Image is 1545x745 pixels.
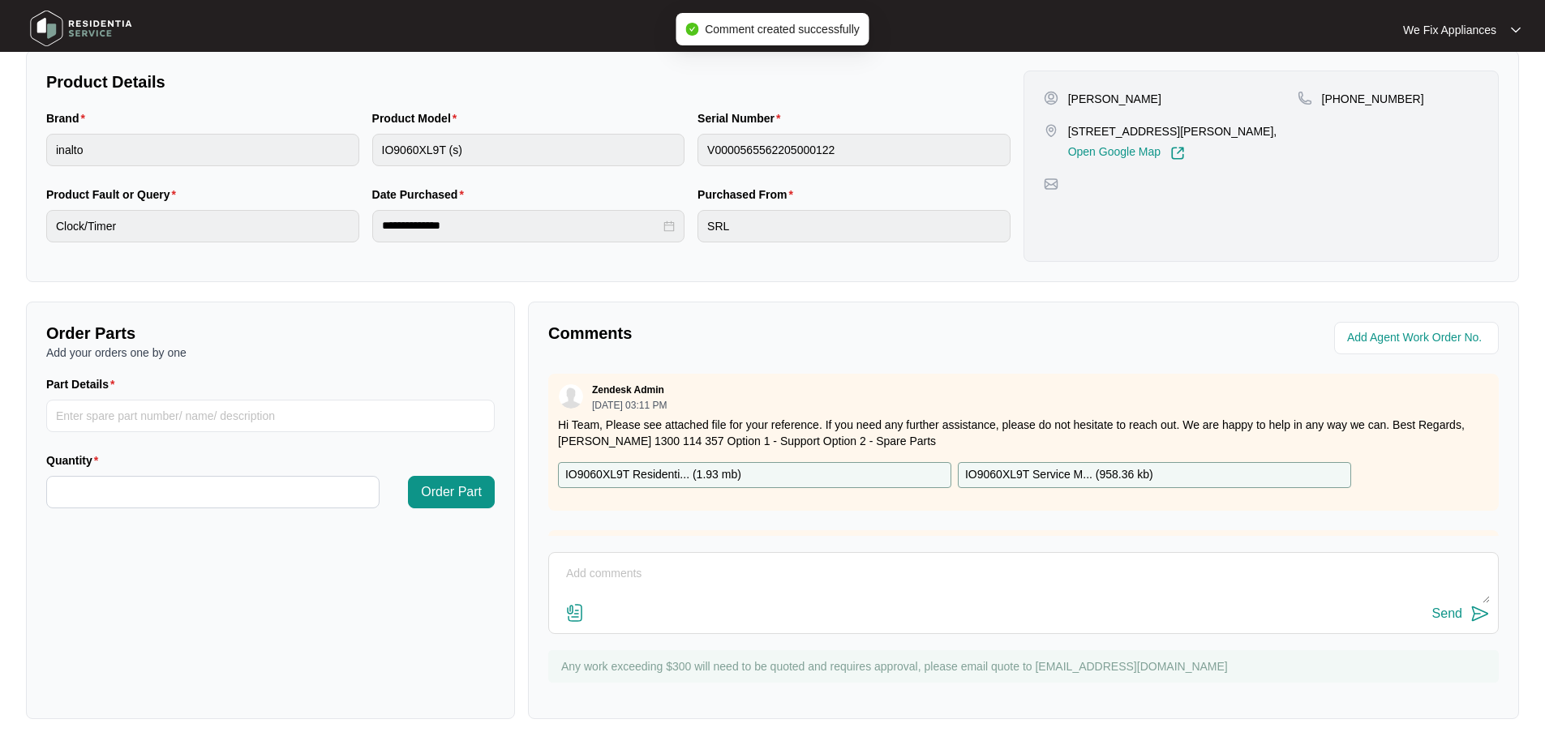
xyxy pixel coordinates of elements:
[705,23,860,36] span: Comment created successfully
[46,210,359,242] input: Product Fault or Query
[561,658,1491,674] p: Any work exceeding $300 will need to be quoted and requires approval, please email quote to [EMAI...
[1511,26,1521,34] img: dropdown arrow
[592,400,667,410] p: [DATE] 03:11 PM
[382,217,661,234] input: Date Purchased
[46,110,92,126] label: Brand
[565,603,585,623] img: file-attachment-doc.svg
[1068,146,1185,161] a: Open Google Map
[1068,91,1161,107] p: [PERSON_NAME]
[46,71,1011,93] p: Product Details
[1170,146,1185,161] img: Link-External
[1432,606,1462,621] div: Send
[592,383,664,396] p: Zendesk Admin
[1044,91,1058,105] img: user-pin
[565,466,741,484] p: IO9060XL9T Residenti... ( 1.93 mb )
[47,477,379,507] input: Quantity
[1432,603,1490,625] button: Send
[697,134,1011,166] input: Serial Number
[421,482,482,502] span: Order Part
[559,384,583,409] img: user.svg
[46,345,495,361] p: Add your orders one by one
[1470,604,1490,623] img: send-icon.svg
[685,23,698,36] span: check-circle
[965,466,1153,484] p: IO9060XL9T Service M... ( 958.36 kb )
[46,322,495,345] p: Order Parts
[408,476,495,508] button: Order Part
[372,134,685,166] input: Product Model
[548,322,1012,345] p: Comments
[372,110,464,126] label: Product Model
[1044,177,1058,191] img: map-pin
[1044,123,1058,138] img: map-pin
[697,186,800,203] label: Purchased From
[1322,91,1424,107] p: [PHONE_NUMBER]
[24,4,138,53] img: residentia service logo
[372,186,470,203] label: Date Purchased
[46,134,359,166] input: Brand
[1298,91,1312,105] img: map-pin
[1068,123,1277,139] p: [STREET_ADDRESS][PERSON_NAME],
[697,210,1011,242] input: Purchased From
[46,186,182,203] label: Product Fault or Query
[1403,22,1496,38] p: We Fix Appliances
[46,376,122,392] label: Part Details
[558,417,1489,449] p: Hi Team, Please see attached file for your reference. If you need any further assistance, please ...
[46,400,495,432] input: Part Details
[46,452,105,469] label: Quantity
[1347,328,1489,348] input: Add Agent Work Order No.
[697,110,787,126] label: Serial Number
